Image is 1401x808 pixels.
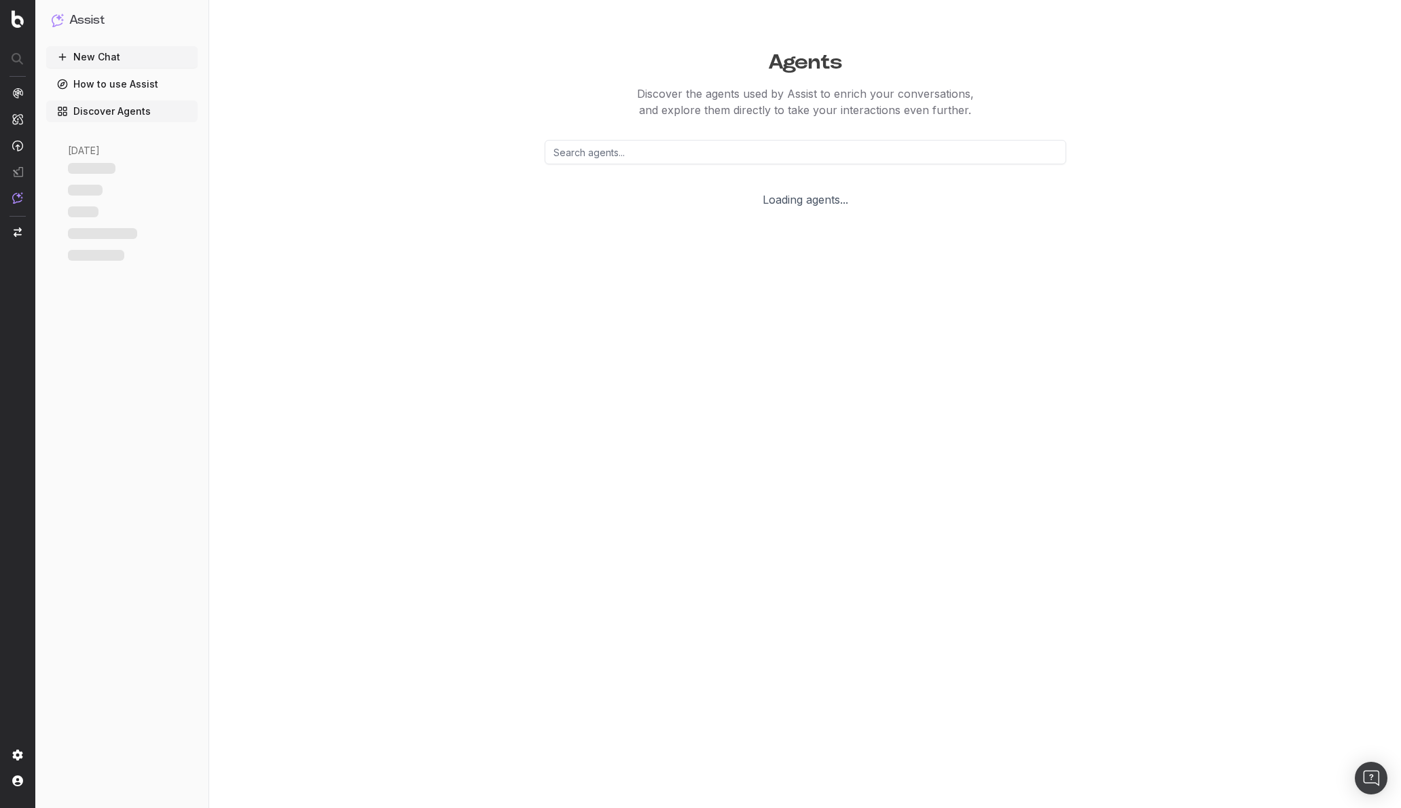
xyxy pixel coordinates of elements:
[46,100,198,122] a: Discover Agents
[46,73,198,95] a: How to use Assist
[12,88,23,98] img: Analytics
[284,43,1327,75] h1: Agents
[12,140,23,151] img: Activation
[501,191,1110,208] div: Loading agents...
[52,11,192,30] button: Assist
[12,10,24,28] img: Botify logo
[12,113,23,125] img: Intelligence
[1355,762,1387,794] div: Open Intercom Messenger
[545,140,1066,164] input: Search agents...
[14,227,22,237] img: Switch project
[12,192,23,204] img: Assist
[52,14,64,26] img: Assist
[284,86,1327,118] p: Discover the agents used by Assist to enrich your conversations, and explore them directly to tak...
[69,11,105,30] h1: Assist
[12,166,23,177] img: Studio
[12,750,23,760] img: Setting
[62,144,181,158] div: [DATE]
[12,775,23,786] img: My account
[46,46,198,68] button: New Chat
